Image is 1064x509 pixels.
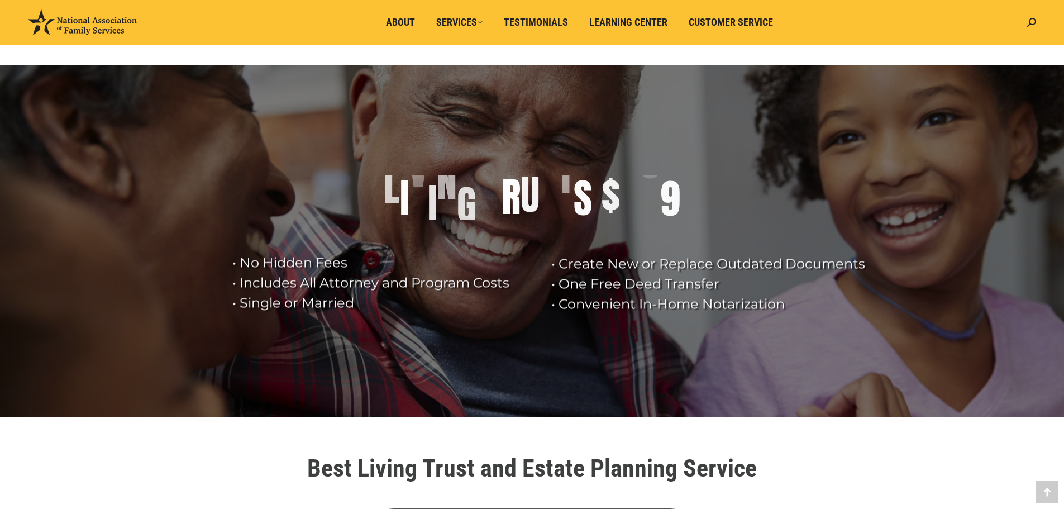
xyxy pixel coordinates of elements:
span: Testimonials [504,16,568,28]
span: Learning Center [589,16,667,28]
div: N [437,160,457,204]
div: V [409,148,428,192]
img: National Association of Family Services [28,9,137,35]
a: Learning Center [581,12,675,33]
div: $ [602,172,620,216]
rs-layer: • Create New or Replace Outdated Documents • One Free Deed Transfer • Convenient In-Home Notariza... [551,254,875,314]
div: 9 [640,139,660,184]
span: About [386,16,415,28]
a: Customer Service [681,12,781,33]
div: S [574,176,592,221]
a: About [378,12,423,33]
div: L [384,164,400,208]
div: G [457,183,476,227]
div: I [400,175,409,220]
h1: Best Living Trust and Estate Planning Service [220,456,845,481]
div: T [558,154,574,199]
rs-layer: • No Hidden Fees • Includes All Attorney and Program Costs • Single or Married [232,253,537,313]
div: U [521,173,540,217]
span: Services [436,16,483,28]
a: Testimonials [496,12,576,33]
div: 9 [660,177,680,221]
span: Customer Service [689,16,773,28]
div: R [502,175,521,220]
div: I [428,180,437,225]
